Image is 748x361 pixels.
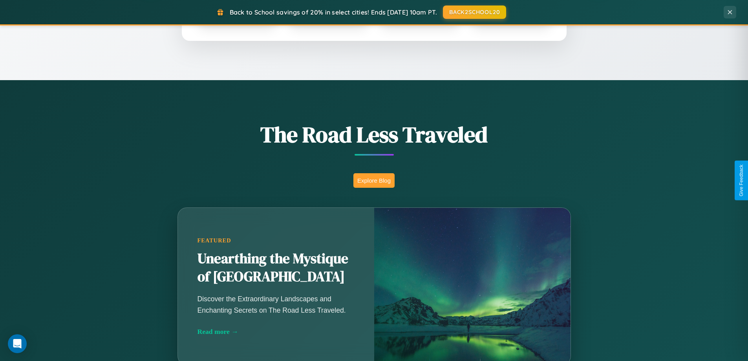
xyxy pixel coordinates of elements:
[353,173,395,188] button: Explore Blog
[139,119,610,150] h1: The Road Less Traveled
[8,334,27,353] div: Open Intercom Messenger
[198,237,355,244] div: Featured
[739,165,744,196] div: Give Feedback
[198,293,355,315] p: Discover the Extraordinary Landscapes and Enchanting Secrets on The Road Less Traveled.
[198,250,355,286] h2: Unearthing the Mystique of [GEOGRAPHIC_DATA]
[443,5,506,19] button: BACK2SCHOOL20
[230,8,437,16] span: Back to School savings of 20% in select cities! Ends [DATE] 10am PT.
[198,328,355,336] div: Read more →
